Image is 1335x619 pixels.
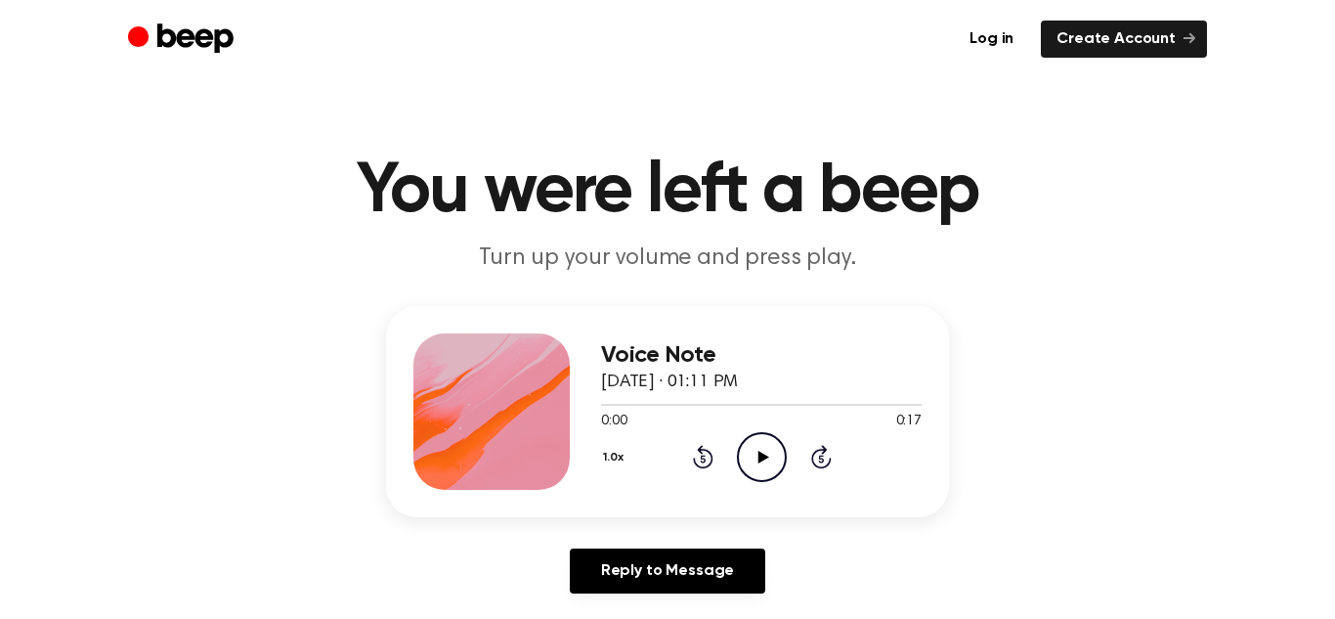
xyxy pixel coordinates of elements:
span: 0:17 [896,412,922,432]
h3: Voice Note [601,342,922,369]
a: Log in [954,21,1029,58]
a: Reply to Message [570,549,765,594]
span: [DATE] · 01:11 PM [601,374,738,391]
span: 0:00 [601,412,626,432]
a: Beep [128,21,238,59]
button: 1.0x [601,441,631,474]
a: Create Account [1041,21,1207,58]
p: Turn up your volume and press play. [292,243,1043,275]
h1: You were left a beep [167,156,1168,227]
